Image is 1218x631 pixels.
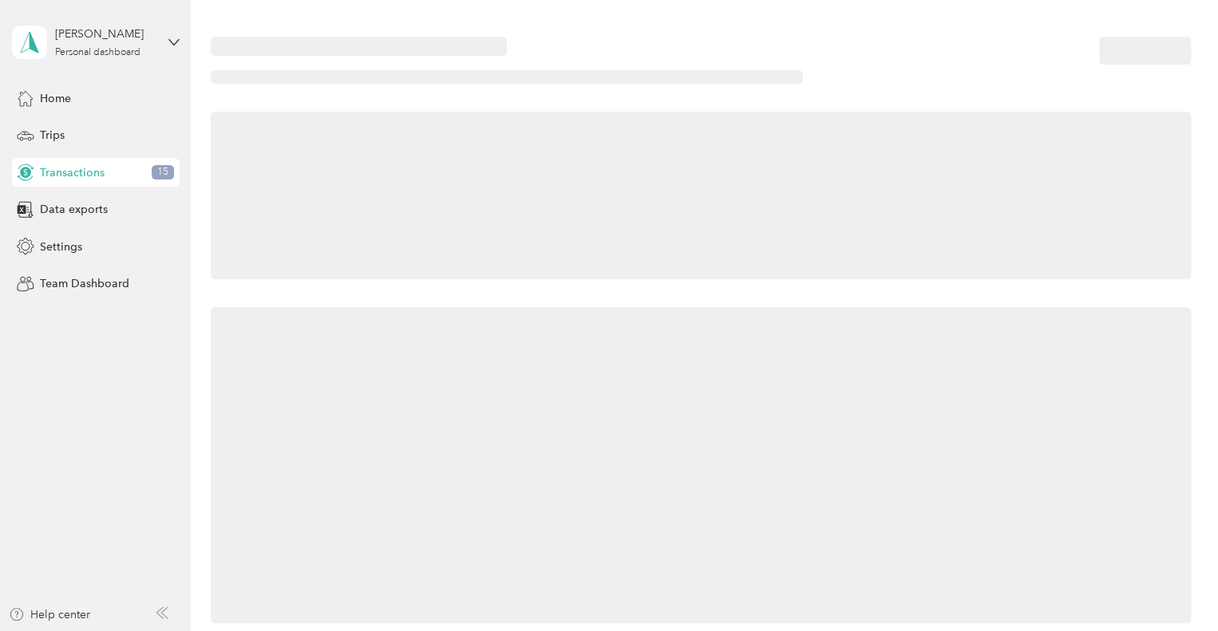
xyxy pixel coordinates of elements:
button: Help center [9,606,90,623]
span: Transactions [40,164,105,181]
span: Home [40,90,71,107]
span: Data exports [40,201,108,218]
iframe: Everlance-gr Chat Button Frame [1129,542,1218,631]
span: Trips [40,127,65,144]
span: 15 [152,165,174,179]
span: Team Dashboard [40,275,129,292]
div: Personal dashboard [55,48,140,57]
span: Settings [40,239,82,255]
div: [PERSON_NAME] [55,26,155,42]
